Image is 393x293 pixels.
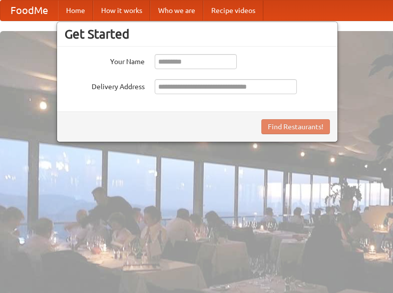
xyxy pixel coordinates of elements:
[1,1,58,21] a: FoodMe
[150,1,203,21] a: Who we are
[261,119,330,134] button: Find Restaurants!
[65,79,145,92] label: Delivery Address
[203,1,263,21] a: Recipe videos
[65,27,330,42] h3: Get Started
[93,1,150,21] a: How it works
[58,1,93,21] a: Home
[65,54,145,67] label: Your Name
